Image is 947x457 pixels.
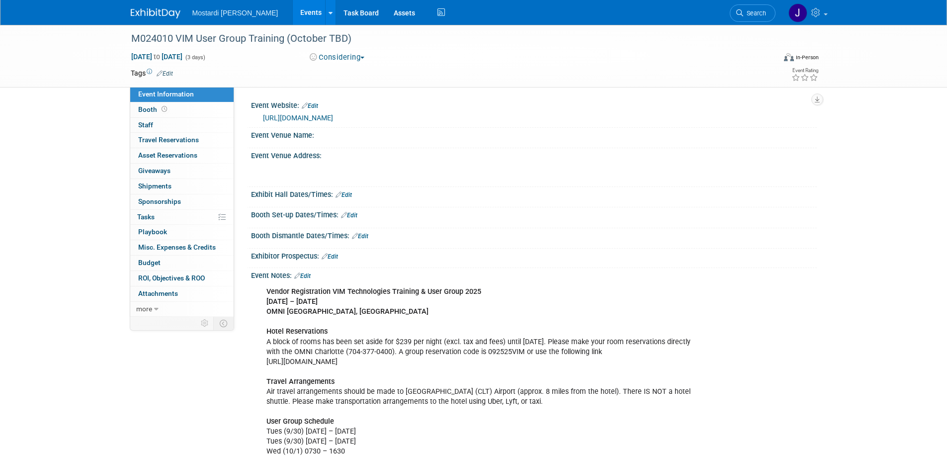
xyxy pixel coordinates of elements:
[138,105,169,113] span: Booth
[336,191,352,198] a: Edit
[784,53,794,61] img: Format-Inperson.png
[138,90,194,98] span: Event Information
[251,249,817,262] div: Exhibitor Prospectus:
[306,52,368,63] button: Considering
[251,98,817,111] div: Event Website:
[130,271,234,286] a: ROI, Objectives & ROO
[131,52,183,61] span: [DATE] [DATE]
[795,54,819,61] div: In-Person
[138,121,153,129] span: Staff
[184,54,205,61] span: (3 days)
[130,87,234,102] a: Event Information
[152,53,162,61] span: to
[788,3,807,22] img: Jena DiFiore
[138,243,216,251] span: Misc. Expenses & Credits
[213,317,234,330] td: Toggle Event Tabs
[138,228,167,236] span: Playbook
[266,307,429,316] b: OMNI [GEOGRAPHIC_DATA], [GEOGRAPHIC_DATA]
[251,228,817,241] div: Booth Dismantle Dates/Times:
[130,118,234,133] a: Staff
[130,102,234,117] a: Booth
[138,182,172,190] span: Shipments
[251,268,817,281] div: Event Notes:
[251,207,817,220] div: Booth Set-up Dates/Times:
[138,259,161,267] span: Budget
[251,187,817,200] div: Exhibit Hall Dates/Times:
[130,210,234,225] a: Tasks
[138,136,199,144] span: Travel Reservations
[130,133,234,148] a: Travel Reservations
[130,240,234,255] a: Misc. Expenses & Credits
[131,8,180,18] img: ExhibitDay
[128,30,761,48] div: M024010 VIM User Group Training (October TBD)
[130,148,234,163] a: Asset Reservations
[266,417,334,426] b: User Group Schedule
[251,148,817,161] div: Event Venue Address:
[138,197,181,205] span: Sponsorships
[341,212,357,219] a: Edit
[130,225,234,240] a: Playbook
[730,4,775,22] a: Search
[160,105,169,113] span: Booth not reserved yet
[136,305,152,313] span: more
[137,213,155,221] span: Tasks
[791,68,818,73] div: Event Rating
[322,253,338,260] a: Edit
[743,9,766,17] span: Search
[717,52,819,67] div: Event Format
[138,151,197,159] span: Asset Reservations
[192,9,278,17] span: Mostardi [PERSON_NAME]
[302,102,318,109] a: Edit
[130,286,234,301] a: Attachments
[157,70,173,77] a: Edit
[196,317,214,330] td: Personalize Event Tab Strip
[266,377,335,386] b: Travel Arrangements
[266,297,318,306] b: [DATE] – [DATE]
[251,128,817,140] div: Event Venue Name:
[138,167,171,175] span: Giveaways
[130,256,234,271] a: Budget
[130,179,234,194] a: Shipments
[138,274,205,282] span: ROI, Objectives & ROO
[130,302,234,317] a: more
[130,164,234,179] a: Giveaways
[352,233,368,240] a: Edit
[266,327,328,336] b: Hotel Reservations
[294,273,311,279] a: Edit
[263,114,333,122] a: [URL][DOMAIN_NAME]
[131,68,173,78] td: Tags
[130,194,234,209] a: Sponsorships
[266,287,481,296] b: Vendor Registration VIM Technologies Training & User Group 2025
[138,289,178,297] span: Attachments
